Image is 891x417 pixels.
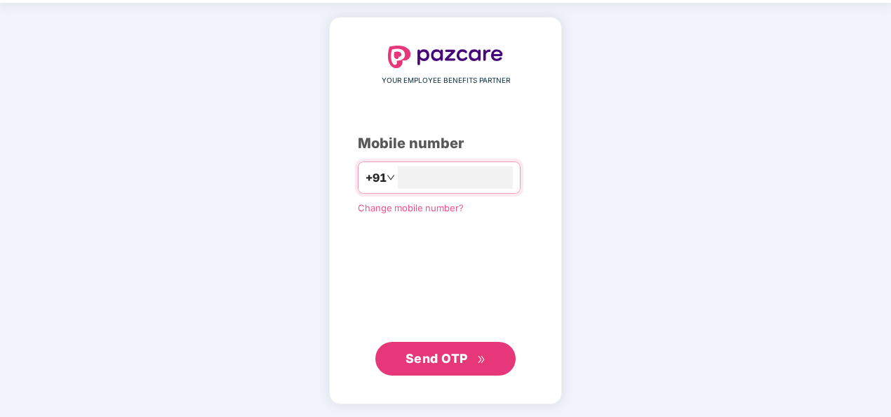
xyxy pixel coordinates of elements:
[358,202,464,213] a: Change mobile number?
[477,355,486,364] span: double-right
[358,133,533,154] div: Mobile number
[388,46,503,68] img: logo
[375,342,516,376] button: Send OTPdouble-right
[387,173,395,182] span: down
[382,75,510,86] span: YOUR EMPLOYEE BENEFITS PARTNER
[406,351,468,366] span: Send OTP
[366,169,387,187] span: +91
